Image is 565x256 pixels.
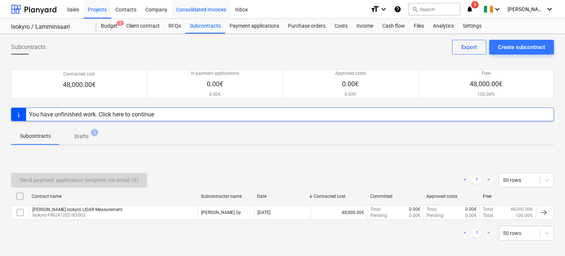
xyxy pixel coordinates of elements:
[493,5,502,14] i: keyboard_arrow_down
[452,40,486,55] button: Export
[409,19,429,34] a: Files
[122,19,164,34] a: Client contract
[11,43,46,52] span: Subcontracts
[426,194,477,199] div: Approved costs
[191,91,239,98] p: 0.00€
[412,6,418,12] span: search
[458,19,486,34] a: Settings
[461,176,469,185] a: Previous page
[516,213,533,219] p: 100.00%
[32,194,195,199] div: Contract name
[284,19,330,34] a: Purchase orders
[427,206,438,213] p: Total :
[498,42,545,52] div: Create subcontract
[461,42,477,52] div: Export
[29,111,154,118] div: You have unfinished work. Click here to continue
[191,70,239,77] p: In payment applications
[335,91,366,98] p: 0.00€
[427,213,444,219] p: Pending :
[257,194,308,199] div: Date
[225,19,284,34] a: Payment applications
[11,23,88,31] div: Isokyro / Lamminsaari
[470,70,502,77] p: Free
[257,210,270,215] div: [DATE]
[201,194,251,199] div: Subcontractor name
[465,213,477,219] p: 0.00€
[330,19,352,34] a: Costs
[352,19,378,34] a: Income
[489,40,554,55] button: Create subcontract
[164,19,185,34] a: RFQs
[483,206,494,213] p: Total :
[96,19,122,34] a: Budget2
[508,6,544,12] span: [PERSON_NAME] Loukonen
[472,176,481,185] a: Page 1 is your current page
[409,3,460,15] button: Search
[545,5,554,14] i: keyboard_arrow_down
[378,19,409,34] a: Cash flow
[409,213,420,219] p: 0.00€
[465,206,477,213] p: 0.00€
[511,206,533,213] p: 48,000.00€
[370,5,379,14] i: format_size
[470,91,502,98] p: 100.00%
[314,194,364,199] div: Contracted cost
[461,229,469,238] a: Previous page
[32,207,122,212] div: [PERSON_NAME] Isokyrö LIDAR Measurement
[20,132,51,140] p: Subcontracts
[63,71,96,77] p: Contracted cost
[370,213,388,219] p: Pending :
[311,206,367,219] div: 48,000.00€
[483,213,494,219] p: Total :
[91,129,98,136] span: 1
[429,19,458,34] a: Analytics
[471,1,479,8] span: 9
[483,194,533,199] div: Free
[201,210,241,215] div: Kjeller Vindteknikk Oy
[484,229,493,238] a: Next page
[470,80,502,88] p: 48,000.00€
[335,70,366,77] p: Approved costs
[63,80,96,89] p: 48,000.00€
[117,21,124,26] span: 2
[370,194,420,199] div: Committed
[409,206,420,213] p: 0.00€
[74,133,89,140] p: Drafts
[191,80,239,88] p: 0.00€
[370,206,381,213] p: Total :
[185,19,225,34] a: Subcontracts
[472,229,481,238] a: Page 1 is your current page
[335,80,366,88] p: 0.00€
[466,5,473,14] i: notifications
[379,5,388,14] i: keyboard_arrow_down
[484,176,493,185] a: Next page
[96,19,122,34] div: Budget
[32,212,122,218] p: Isokyro-FIN241202-SO-002
[394,5,401,14] i: Knowledge base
